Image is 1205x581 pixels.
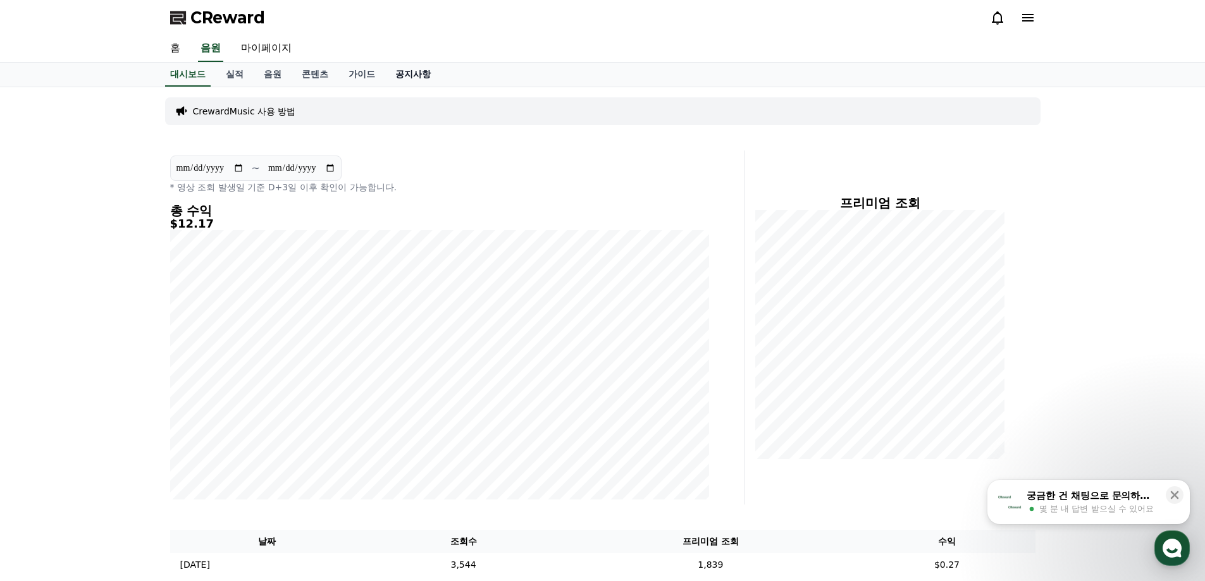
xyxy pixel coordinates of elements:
[292,63,338,87] a: 콘텐츠
[180,558,210,572] p: [DATE]
[165,63,211,87] a: 대시보드
[216,63,254,87] a: 실적
[858,553,1035,577] td: $0.27
[364,553,563,577] td: 3,544
[252,161,260,176] p: ~
[385,63,441,87] a: 공지사항
[170,217,709,230] h5: $12.17
[163,401,243,432] a: 설정
[755,196,1005,210] h4: 프리미엄 조회
[170,8,265,28] a: CReward
[198,35,223,62] a: 음원
[190,8,265,28] span: CReward
[195,420,211,430] span: 설정
[364,530,563,553] th: 조회수
[4,401,83,432] a: 홈
[170,181,709,193] p: * 영상 조회 발생일 기준 D+3일 이후 확인이 가능합니다.
[562,553,858,577] td: 1,839
[254,63,292,87] a: 음원
[83,401,163,432] a: 대화
[193,105,296,118] a: CrewardMusic 사용 방법
[170,204,709,217] h4: 총 수익
[40,420,47,430] span: 홈
[170,530,364,553] th: 날짜
[338,63,385,87] a: 가이드
[562,530,858,553] th: 프리미엄 조회
[160,35,190,62] a: 홈
[858,530,1035,553] th: 수익
[231,35,302,62] a: 마이페이지
[116,420,131,431] span: 대화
